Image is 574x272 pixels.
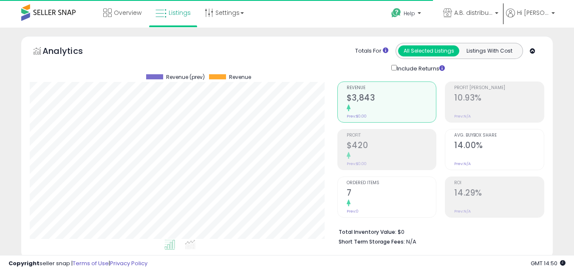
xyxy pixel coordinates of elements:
[391,8,402,18] i: Get Help
[454,181,544,185] span: ROI
[110,259,147,267] a: Privacy Policy
[454,161,471,166] small: Prev: N/A
[347,161,367,166] small: Prev: $0.00
[347,133,436,138] span: Profit
[506,8,555,28] a: Hi [PERSON_NAME]
[406,238,416,246] span: N/A
[454,114,471,119] small: Prev: N/A
[454,93,544,104] h2: 10.93%
[404,10,415,17] span: Help
[454,140,544,152] h2: 14.00%
[347,140,436,152] h2: $420
[169,8,191,17] span: Listings
[229,74,251,80] span: Revenue
[339,228,396,236] b: Total Inventory Value:
[454,8,492,17] span: A.B. distribution
[339,226,538,236] li: $0
[166,74,205,80] span: Revenue (prev)
[8,260,147,268] div: seller snap | |
[114,8,141,17] span: Overview
[385,1,435,28] a: Help
[347,181,436,185] span: Ordered Items
[339,238,405,245] b: Short Term Storage Fees:
[454,86,544,90] span: Profit [PERSON_NAME]
[347,93,436,104] h2: $3,843
[531,259,566,267] span: 2025-08-11 14:50 GMT
[517,8,549,17] span: Hi [PERSON_NAME]
[454,209,471,214] small: Prev: N/A
[347,86,436,90] span: Revenue
[385,63,455,73] div: Include Returns
[454,188,544,199] h2: 14.29%
[347,209,359,214] small: Prev: 0
[459,45,520,56] button: Listings With Cost
[42,45,99,59] h5: Analytics
[8,259,40,267] strong: Copyright
[73,259,109,267] a: Terms of Use
[355,47,388,55] div: Totals For
[347,114,367,119] small: Prev: $0.00
[454,133,544,138] span: Avg. Buybox Share
[347,188,436,199] h2: 7
[398,45,459,56] button: All Selected Listings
